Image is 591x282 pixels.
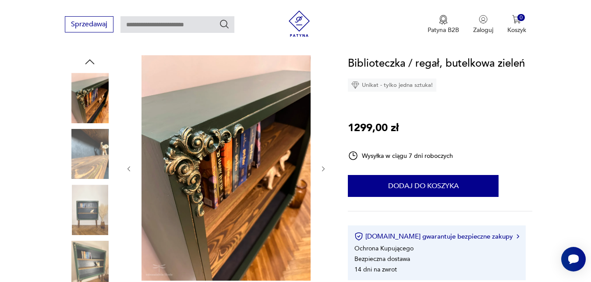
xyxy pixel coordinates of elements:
a: Ikona medaluPatyna B2B [428,15,459,34]
img: Ikona medalu [439,15,448,25]
button: Zaloguj [473,15,493,34]
div: Wysyłka w ciągu 7 dni roboczych [348,150,453,161]
img: Ikona diamentu [351,81,359,89]
button: Patyna B2B [428,15,459,34]
li: Ochrona Kupującego [354,244,414,253]
p: Koszyk [507,26,526,34]
img: Ikona certyfikatu [354,232,363,241]
img: Zdjęcie produktu Biblioteczka / regał, butelkowa zieleń [65,185,115,235]
img: Zdjęcie produktu Biblioteczka / regał, butelkowa zieleń [65,129,115,179]
p: Patyna B2B [428,26,459,34]
div: Unikat - tylko jedna sztuka! [348,79,436,92]
button: Sprzedawaj [65,16,113,32]
li: 14 dni na zwrot [354,265,397,274]
p: Zaloguj [473,26,493,34]
li: Bezpieczna dostawa [354,255,410,263]
a: Sprzedawaj [65,22,113,28]
iframe: Smartsupp widget button [561,247,586,271]
button: 0Koszyk [507,15,526,34]
button: [DOMAIN_NAME] gwarantuje bezpieczne zakupy [354,232,519,241]
img: Ikonka użytkownika [479,15,488,24]
img: Patyna - sklep z meblami i dekoracjami vintage [286,11,312,37]
button: Szukaj [219,19,230,29]
img: Zdjęcie produktu Biblioteczka / regał, butelkowa zieleń [142,55,311,281]
img: Zdjęcie produktu Biblioteczka / regał, butelkowa zieleń [65,73,115,123]
button: Dodaj do koszyka [348,175,499,197]
p: 1299,00 zł [348,120,399,136]
div: 0 [517,14,525,21]
img: Ikona koszyka [512,15,521,24]
img: Ikona strzałki w prawo [517,234,519,239]
h1: Biblioteczka / regał, butelkowa zieleń [348,55,525,72]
